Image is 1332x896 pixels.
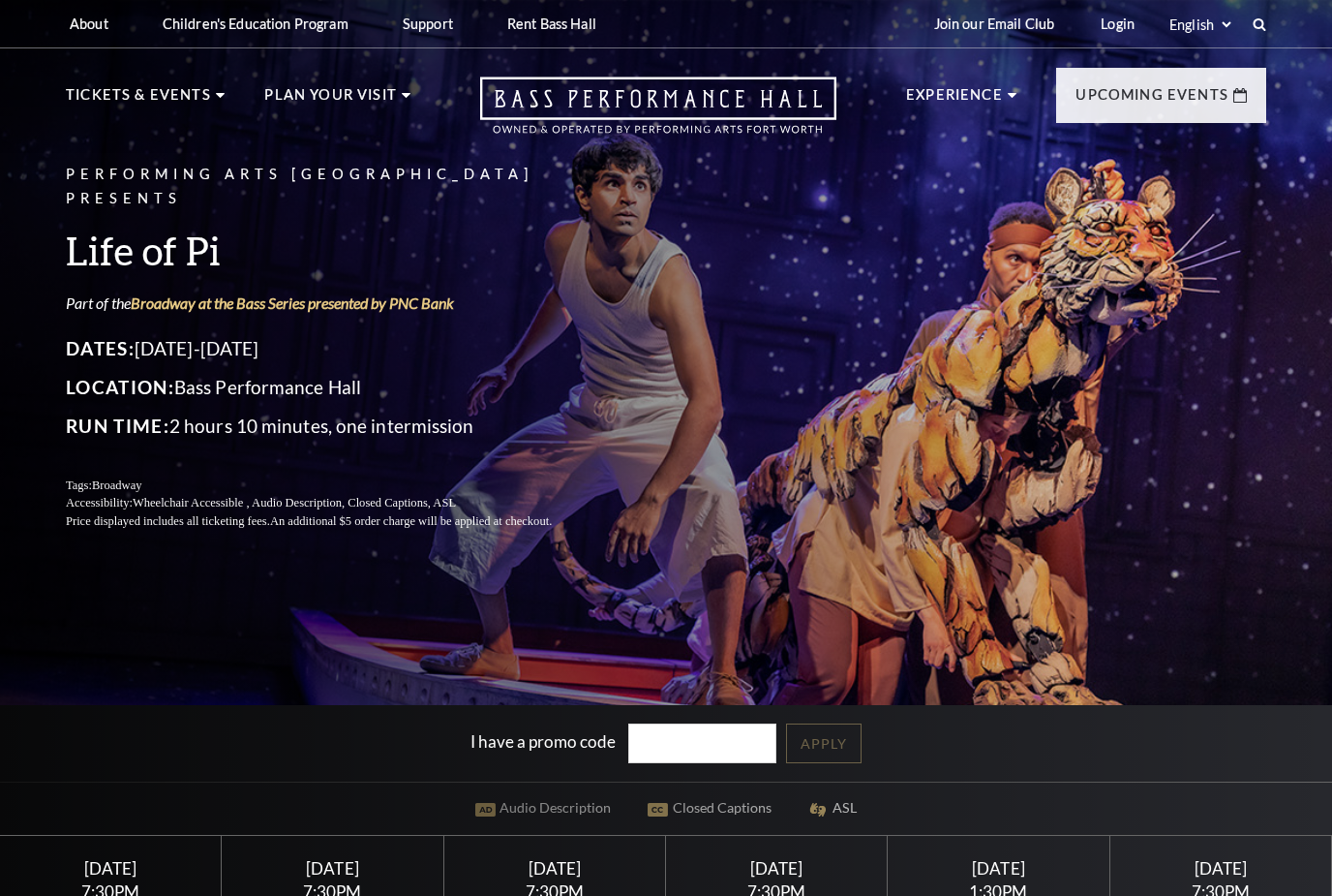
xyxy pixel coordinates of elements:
[66,226,598,275] h3: Life of Pi
[270,514,552,528] span: An additional $5 order charge will be applied at checkout.
[66,293,598,314] p: Part of the
[467,858,642,879] div: [DATE]
[66,83,211,118] p: Tickets & Events
[66,163,598,211] p: Performing Arts [GEOGRAPHIC_DATA] Presents
[131,294,454,312] a: Broadway at the Bass Series presented by PNC Bank
[92,479,142,492] span: Broadway
[245,858,420,879] div: [DATE]
[66,372,598,403] p: Bass Performance Hall
[66,376,174,398] span: Location:
[470,731,616,752] label: I have a promo code
[66,494,598,512] p: Accessibility:
[133,496,456,510] span: Wheelchair Accessible , Audio Description, Closed Captions, ASL
[1165,15,1234,34] select: Select:
[23,858,198,879] div: [DATE]
[689,858,864,879] div: [DATE]
[403,15,453,32] p: Support
[66,411,598,442] p: 2 hours 10 minutes, one intermission
[1075,83,1228,118] p: Upcoming Events
[66,333,598,364] p: [DATE]-[DATE]
[264,83,397,118] p: Plan Your Visit
[163,15,348,32] p: Children's Education Program
[66,337,135,359] span: Dates:
[906,83,1003,118] p: Experience
[911,858,1086,879] div: [DATE]
[66,512,598,531] p: Price displayed includes all ticketing fees.
[70,15,108,32] p: About
[66,477,598,495] p: Tags:
[507,15,596,32] p: Rent Bass Hall
[66,415,169,437] span: Run Time:
[1133,858,1308,879] div: [DATE]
